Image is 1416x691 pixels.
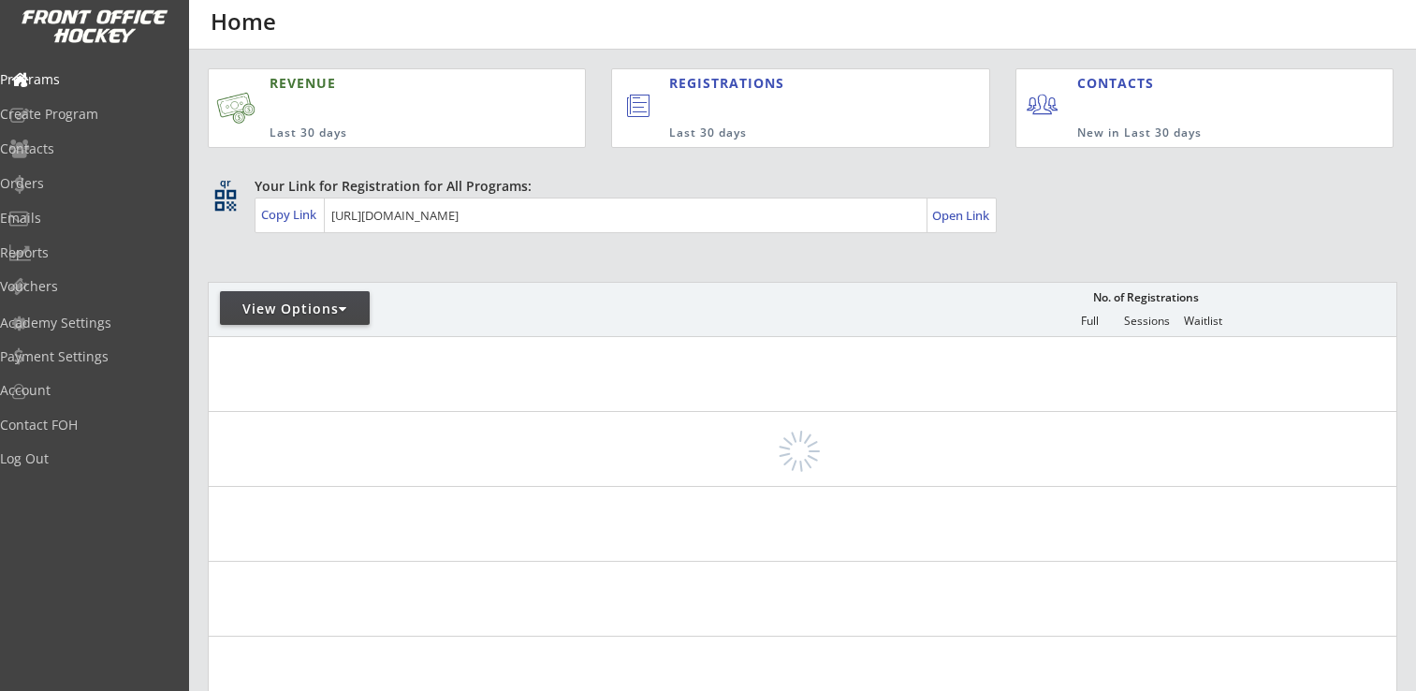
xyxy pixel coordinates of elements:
div: Last 30 days [270,125,496,141]
div: View Options [220,300,370,318]
div: REVENUE [270,74,496,93]
div: No. of Registrations [1088,291,1204,304]
div: New in Last 30 days [1077,125,1307,141]
div: Last 30 days [669,125,912,141]
div: Waitlist [1175,315,1231,328]
div: qr [213,177,236,189]
div: Your Link for Registration for All Programs: [255,177,1339,196]
div: Open Link [932,208,991,224]
div: REGISTRATIONS [669,74,903,93]
div: Full [1061,315,1117,328]
a: Open Link [932,202,991,228]
div: CONTACTS [1077,74,1162,93]
div: Copy Link [261,206,320,223]
div: Sessions [1118,315,1175,328]
button: qr_code [212,186,240,214]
